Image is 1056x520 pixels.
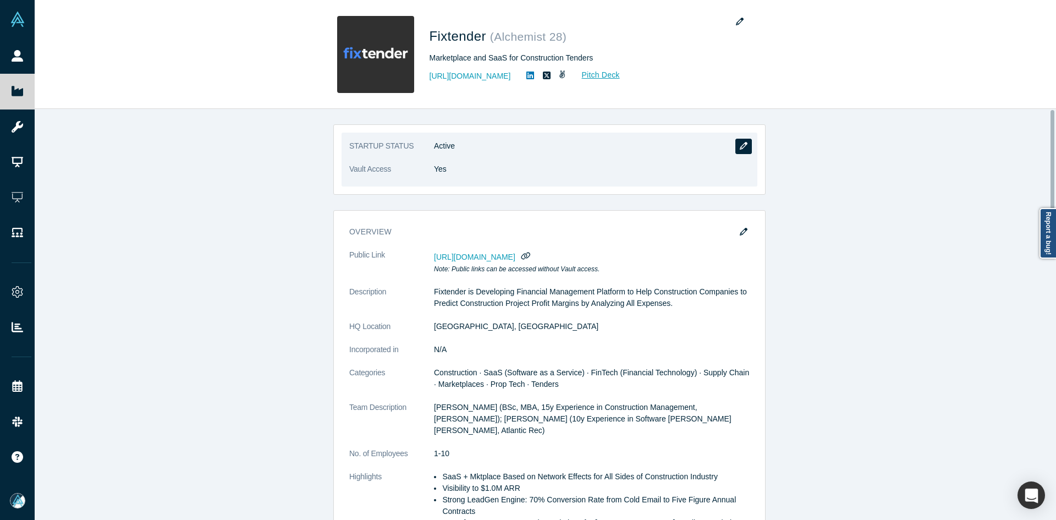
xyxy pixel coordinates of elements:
h3: overview [349,226,734,238]
dd: Active [434,140,750,152]
li: Visibility to $1.0M ARR [442,483,750,494]
img: Fixtender's Logo [337,16,414,93]
dd: N/A [434,344,750,355]
a: [URL][DOMAIN_NAME] [430,70,511,82]
dt: Description [349,286,434,321]
dt: Categories [349,367,434,402]
em: Note: Public links can be accessed without Vault access. [434,265,599,273]
dt: Incorporated in [349,344,434,367]
span: Fixtender [430,29,490,43]
dd: 1-10 [434,448,750,459]
img: Alchemist Vault Logo [10,12,25,27]
dt: Team Description [349,402,434,448]
span: Public Link [349,249,385,261]
p: [PERSON_NAME] (BSc, MBA, 15y Experience in Construction Management, [PERSON_NAME]); [PERSON_NAME]... [434,402,750,436]
small: ( Alchemist 28 ) [490,30,566,43]
dd: [GEOGRAPHIC_DATA], [GEOGRAPHIC_DATA] [434,321,750,332]
dt: No. of Employees [349,448,434,471]
dt: STARTUP STATUS [349,140,434,163]
span: Construction · SaaS (Software as a Service) · FinTech (Financial Technology) · Supply Chain · Mar... [434,368,749,388]
p: Fixtender is Developing Financial Management Platform to Help Construction Companies to Predict C... [434,286,750,309]
dt: HQ Location [349,321,434,344]
img: Mia Scott's Account [10,493,25,508]
dt: Vault Access [349,163,434,187]
li: Strong LeadGen Engine: 70% Conversion Rate from Cold Email to Five Figure Annual Contracts [442,494,750,517]
li: SaaS + Mktplace Based on Network Effects for All Sides of Construction Industry [442,471,750,483]
div: Marketplace and SaaS for Construction Tenders [430,52,738,64]
a: Report a bug! [1039,208,1056,259]
span: [URL][DOMAIN_NAME] [434,253,515,261]
a: Pitch Deck [570,69,620,81]
dd: Yes [434,163,750,175]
